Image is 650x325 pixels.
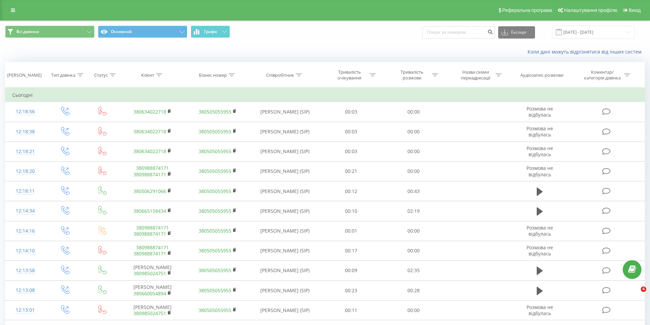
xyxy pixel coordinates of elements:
div: 12:14:10 [12,244,39,257]
td: 00:01 [320,221,382,241]
div: Тривалість розмови [394,69,430,81]
a: 380988874171 [136,165,169,171]
td: 00:23 [320,281,382,300]
span: Всі дзвінки [16,29,39,34]
span: Графік [204,29,217,34]
a: 380988874171 [133,231,166,237]
td: [PERSON_NAME] (SIP) [250,142,320,161]
a: 380505055955 [199,247,231,254]
td: 02:35 [382,261,445,280]
td: [PERSON_NAME] [120,281,185,300]
td: 00:00 [382,241,445,261]
div: 12:18:38 [12,125,39,138]
a: 380660054894 [133,290,166,297]
td: [PERSON_NAME] (SIP) [250,181,320,201]
td: [PERSON_NAME] (SIP) [250,161,320,181]
a: 380505055955 [199,307,231,313]
td: 00:10 [320,201,382,221]
div: Клієнт [141,72,154,78]
a: 380634022718 [133,128,166,135]
td: [PERSON_NAME] (SIP) [250,102,320,122]
span: Розмова не відбулась [526,224,553,237]
a: 380506291066 [133,188,166,194]
a: 380985024751 [133,310,166,316]
td: [PERSON_NAME] (SIP) [250,122,320,142]
td: 00:17 [320,241,382,261]
span: Розмова не відбулась [526,165,553,177]
a: 380988874171 [136,244,169,251]
div: 12:14:34 [12,204,39,218]
button: Основний [98,26,187,38]
button: Експорт [498,26,535,39]
td: 00:11 [320,300,382,320]
button: Графік [191,26,230,38]
td: 00:03 [320,122,382,142]
div: Коментар/категорія дзвінка [582,69,622,81]
td: 00:43 [382,181,445,201]
span: Розмова не відбулась [526,145,553,158]
td: 00:00 [382,102,445,122]
a: 380505055955 [199,128,231,135]
a: 380634022718 [133,148,166,154]
a: 380505055955 [199,208,231,214]
div: 12:14:16 [12,224,39,238]
input: Пошук за номером [422,26,495,39]
a: 380505055955 [199,287,231,294]
div: 12:13:58 [12,264,39,277]
div: Назва схеми переадресації [457,69,494,81]
a: 380988874171 [136,224,169,231]
td: 00:00 [382,122,445,142]
span: Розмова не відбулась [526,244,553,257]
td: [PERSON_NAME] (SIP) [250,201,320,221]
td: 02:19 [382,201,445,221]
td: 00:00 [382,142,445,161]
td: 00:12 [320,181,382,201]
a: 380634022718 [133,108,166,115]
div: Бізнес номер [199,72,227,78]
a: 380505055955 [199,267,231,274]
div: Тип дзвінка [51,72,75,78]
a: 380988874171 [133,171,166,178]
div: Співробітник [266,72,294,78]
a: 380988874171 [133,250,166,257]
a: 380505055955 [199,227,231,234]
td: 00:03 [320,102,382,122]
td: 00:00 [382,221,445,241]
td: 00:00 [382,161,445,181]
a: 380505055955 [199,148,231,154]
span: 4 [641,286,646,292]
td: [PERSON_NAME] (SIP) [250,261,320,280]
span: Налаштування профілю [564,8,617,13]
td: [PERSON_NAME] (SIP) [250,281,320,300]
td: 00:28 [382,281,445,300]
div: 12:18:20 [12,165,39,178]
span: Реферальна програма [502,8,552,13]
a: 380505055955 [199,168,231,174]
div: Статус [94,72,108,78]
div: 12:18:11 [12,184,39,198]
a: 380985024751 [133,270,166,277]
td: [PERSON_NAME] [120,300,185,320]
div: 12:13:08 [12,284,39,297]
td: 00:09 [320,261,382,280]
td: 00:03 [320,142,382,161]
button: Всі дзвінки [5,26,95,38]
div: 12:18:21 [12,145,39,158]
a: 380505055955 [199,188,231,194]
td: [PERSON_NAME] (SIP) [250,300,320,320]
span: Розмова не відбулась [526,304,553,316]
td: [PERSON_NAME] (SIP) [250,221,320,241]
div: 12:18:56 [12,105,39,118]
a: Коли дані можуть відрізнятися вiд інших систем [528,48,645,55]
a: 380665158434 [133,208,166,214]
td: 00:21 [320,161,382,181]
iframe: Intercom live chat [627,286,643,303]
div: Аудіозапис розмови [520,72,563,78]
div: [PERSON_NAME] [7,72,42,78]
td: Сьогодні [5,88,645,102]
td: [PERSON_NAME] (SIP) [250,241,320,261]
span: Вихід [629,8,641,13]
td: [PERSON_NAME] [120,261,185,280]
a: 380505055955 [199,108,231,115]
span: Розмова не відбулась [526,125,553,138]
